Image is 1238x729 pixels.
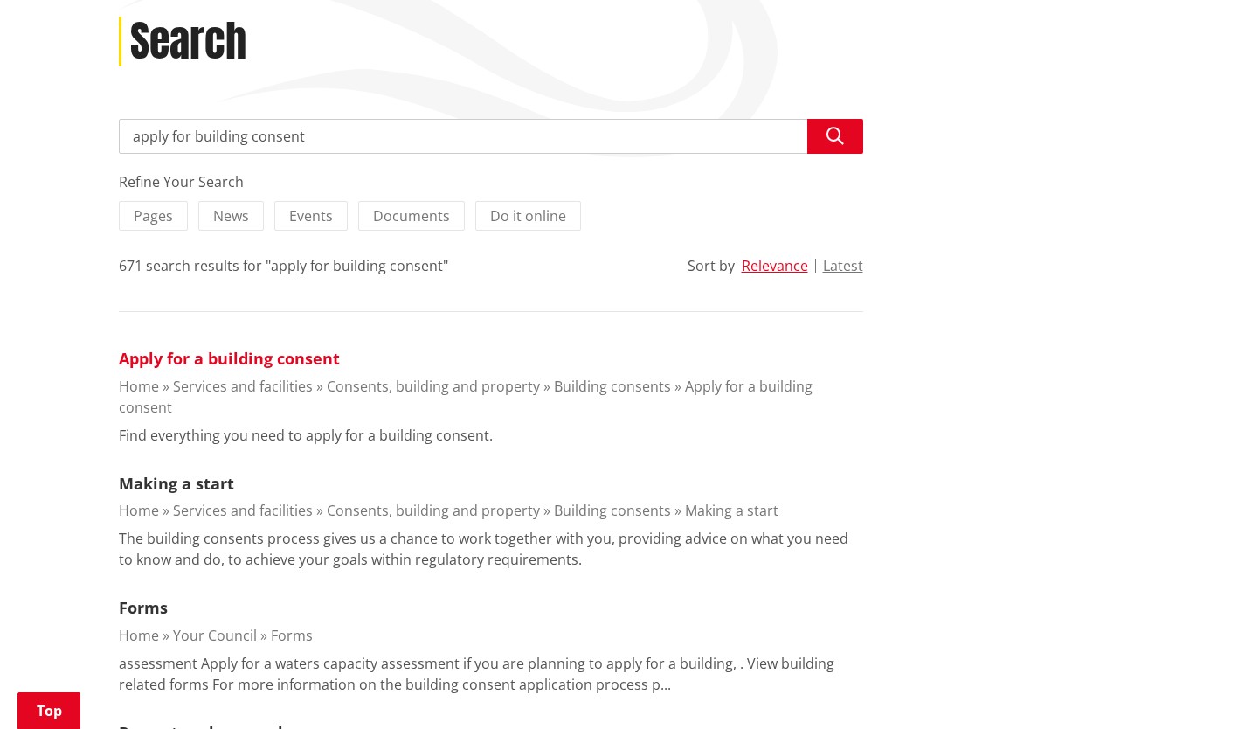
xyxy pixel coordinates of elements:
[688,255,735,276] div: Sort by
[823,258,863,274] button: Latest
[119,255,448,276] div: 671 search results for "apply for building consent"
[130,17,246,67] h1: Search
[327,377,540,396] a: Consents, building and property
[134,206,173,226] span: Pages
[119,171,863,192] div: Refine Your Search
[490,206,566,226] span: Do it online
[271,626,313,645] a: Forms
[17,692,80,729] a: Top
[119,348,340,369] a: Apply for a building consent
[119,119,863,154] input: Search input
[373,206,450,226] span: Documents
[119,626,159,645] a: Home
[119,653,863,695] p: assessment Apply for a waters capacity assessment if you are planning to apply for a building, . ...
[173,501,313,520] a: Services and facilities
[119,377,813,417] a: Apply for a building consent
[119,528,863,570] p: The building consents process gives us a chance to work together with you, providing advice on wh...
[554,377,671,396] a: Building consents
[213,206,249,226] span: News
[685,501,778,520] a: Making a start
[1158,656,1221,719] iframe: Messenger Launcher
[119,377,159,396] a: Home
[327,501,540,520] a: Consents, building and property
[119,425,493,446] p: Find everything you need to apply for a building consent.
[119,501,159,520] a: Home
[119,473,234,494] a: Making a start
[289,206,333,226] span: Events
[173,626,257,645] a: Your Council
[119,597,168,618] a: Forms
[173,377,313,396] a: Services and facilities
[742,258,808,274] button: Relevance
[554,501,671,520] a: Building consents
